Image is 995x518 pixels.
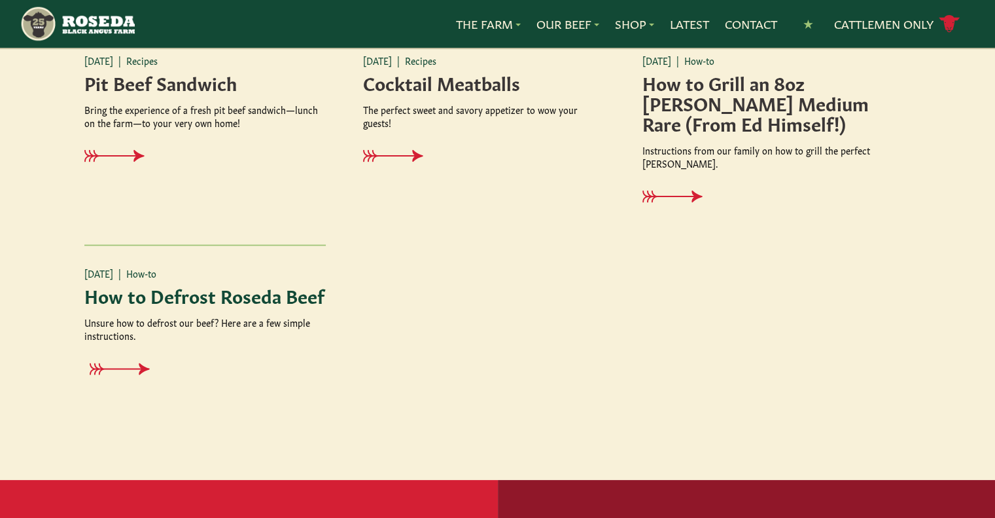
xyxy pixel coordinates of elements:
p: [DATE] Recipes [84,54,326,67]
a: Cattlemen Only [834,12,960,35]
a: [DATE]|How-to How to Grill an 8oz [PERSON_NAME] Medium Rare (From Ed Himself!) Instructions from ... [637,31,916,245]
h4: How to Defrost Roseda Beef [84,285,326,305]
p: [DATE] How-to [84,267,326,280]
span: | [397,54,400,67]
p: [DATE] Recipes [363,54,605,67]
h4: How to Grill an 8oz [PERSON_NAME] Medium Rare (From Ed Himself!) [642,72,884,133]
a: Shop [615,16,654,33]
p: Unsure how to defrost our beef? Here are a few simple instructions. [84,316,326,342]
p: The perfect sweet and savory appetizer to wow your guests! [363,103,605,129]
a: Latest [670,16,709,33]
a: [DATE]|How-to How to Defrost Roseda Beef Unsure how to defrost our beef? Here are a few simple in... [79,244,358,417]
h4: Cocktail Meatballs [363,72,605,92]
a: [DATE]|Recipes Cocktail Meatballs The perfect sweet and savory appetizer to wow your guests! [358,31,637,204]
a: [DATE]|Recipes Pit Beef Sandwich Bring the experience of a fresh pit beef sandwich—lunch on the f... [79,31,358,204]
span: | [118,54,121,67]
span: | [118,267,121,280]
a: Contact [725,16,777,33]
p: Bring the experience of a fresh pit beef sandwich—lunch on the farm—to your very own home! [84,103,326,129]
img: https://roseda.com/wp-content/uploads/2021/05/roseda-25-header.png [20,5,134,43]
p: [DATE] How-to [642,54,884,67]
p: Instructions from our family on how to grill the perfect [PERSON_NAME]. [642,143,884,170]
h4: Pit Beef Sandwich [84,72,326,92]
span: | [676,54,679,67]
a: The Farm [456,16,521,33]
a: Our Beef [536,16,599,33]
